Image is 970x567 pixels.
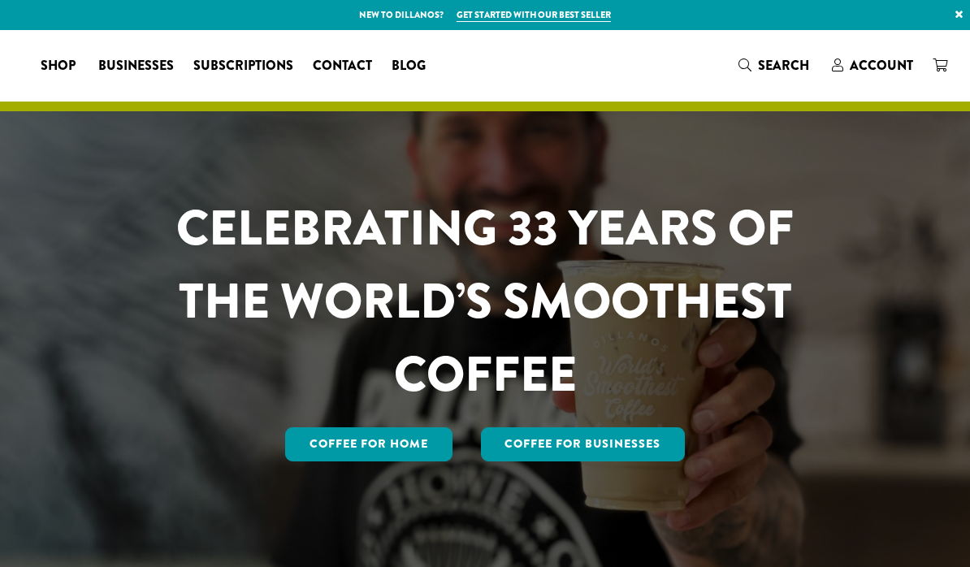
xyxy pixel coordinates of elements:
span: Shop [41,56,76,76]
a: Get started with our best seller [457,8,611,22]
span: Account [850,56,913,75]
a: Coffee for Home [285,427,453,461]
span: Businesses [98,56,174,76]
a: Search [729,52,822,79]
span: Blog [392,56,426,76]
a: Shop [31,53,89,79]
a: Coffee For Businesses [481,427,686,461]
span: Contact [313,56,372,76]
span: Subscriptions [193,56,293,76]
h1: CELEBRATING 33 YEARS OF THE WORLD’S SMOOTHEST COFFEE [131,192,840,411]
span: Search [758,56,809,75]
